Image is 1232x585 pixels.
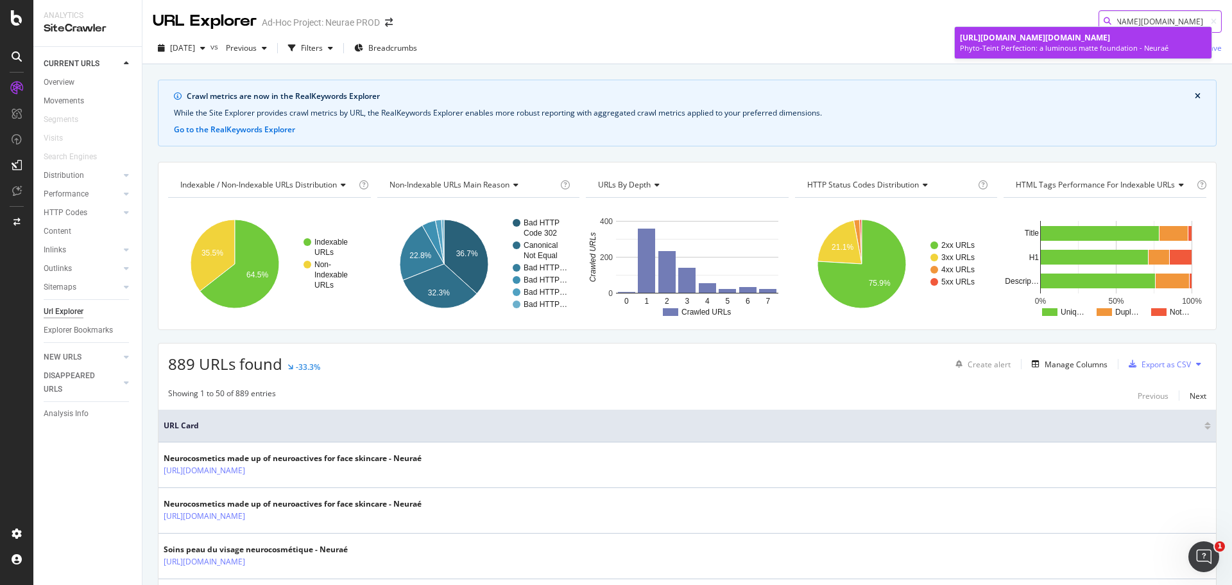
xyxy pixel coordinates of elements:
[524,241,558,250] text: Canonical
[246,270,268,279] text: 64.5%
[44,76,133,89] a: Overview
[44,324,113,337] div: Explorer Bookmarks
[600,217,613,226] text: 400
[805,175,976,195] h4: HTTP Status Codes Distribution
[456,249,477,258] text: 36.7%
[44,150,110,164] a: Search Engines
[44,113,91,127] a: Segments
[44,206,87,220] div: HTTP Codes
[1109,297,1124,306] text: 50%
[600,253,613,262] text: 200
[624,297,629,306] text: 0
[368,42,417,53] span: Breadcrumbs
[685,297,690,306] text: 3
[174,124,295,135] button: Go to the RealKeywords Explorer
[158,80,1217,146] div: info banner
[262,16,380,29] div: Ad-Hoc Project: Neurae PROD
[44,206,120,220] a: HTTP Codes
[586,208,789,320] svg: A chart.
[960,43,1206,53] div: Phyto-Teint Perfection: a luminous matte foundation - Neuraé
[524,218,560,227] text: Bad HTTP
[609,289,613,298] text: 0
[1124,354,1191,374] button: Export as CSV
[598,179,651,190] span: URLs by Depth
[314,248,334,257] text: URLs
[524,229,557,238] text: Code 302
[1204,42,1222,53] div: Save
[44,57,99,71] div: CURRENT URLS
[832,243,853,252] text: 21.1%
[941,265,975,274] text: 4xx URLs
[1192,88,1204,105] button: close banner
[524,275,567,284] text: Bad HTTP…
[377,208,580,320] svg: A chart.
[44,76,74,89] div: Overview
[524,300,567,309] text: Bad HTTP…
[44,94,133,108] a: Movements
[1099,10,1222,33] input: Find a URL
[1013,175,1194,195] h4: HTML Tags Performance for Indexable URLs
[164,498,422,510] div: Neurocosmetics made up of neuroactives for face skincare - Neuraé
[201,249,223,258] text: 35.5%
[44,150,97,164] div: Search Engines
[950,354,1011,374] button: Create alert
[44,351,120,364] a: NEW URLS
[1215,541,1225,552] span: 1
[168,208,371,320] svg: A chart.
[44,324,133,337] a: Explorer Bookmarks
[726,297,730,306] text: 5
[164,453,422,464] div: Neurocosmetics made up of neuroactives for face skincare - Neuraé
[1004,208,1206,320] svg: A chart.
[44,169,84,182] div: Distribution
[44,407,133,421] a: Analysis Info
[164,510,245,523] a: [URL][DOMAIN_NAME]
[164,464,245,477] a: [URL][DOMAIN_NAME]
[44,281,76,294] div: Sitemaps
[1142,359,1191,370] div: Export as CSV
[221,42,257,53] span: Previous
[164,555,245,568] a: [URL][DOMAIN_NAME]
[221,38,272,58] button: Previous
[164,544,348,555] div: Soins peau du visage neurocosmétique - Neuraé
[314,260,331,269] text: Non-
[1045,359,1108,370] div: Manage Columns
[168,388,276,403] div: Showing 1 to 50 of 889 entries
[681,308,731,317] text: Crawled URLs
[44,57,120,71] a: CURRENT URLS
[1035,297,1047,306] text: 0%
[180,179,337,190] span: Indexable / Non-Indexable URLs distribution
[1190,390,1206,401] div: Next
[705,297,710,306] text: 4
[385,18,393,27] div: arrow-right-arrow-left
[44,407,89,421] div: Analysis Info
[44,281,120,294] a: Sitemaps
[645,297,649,306] text: 1
[283,38,338,58] button: Filters
[44,132,63,145] div: Visits
[968,359,1011,370] div: Create alert
[296,362,320,372] div: -33.3%
[174,107,1201,119] div: While the Site Explorer provides crawl metrics by URL, the RealKeywords Explorer enables more rob...
[153,10,257,32] div: URL Explorer
[44,262,120,275] a: Outlinks
[795,208,998,320] svg: A chart.
[44,225,133,238] a: Content
[1025,229,1039,238] text: Title
[1138,388,1168,403] button: Previous
[44,305,133,319] a: Url Explorer
[44,262,72,275] div: Outlinks
[178,175,356,195] h4: Indexable / Non-Indexable URLs Distribution
[746,297,750,306] text: 6
[44,113,78,127] div: Segments
[766,297,771,306] text: 7
[524,263,567,272] text: Bad HTTP…
[1115,308,1139,317] text: Dupl…
[665,297,669,306] text: 2
[44,10,132,21] div: Analytics
[349,38,422,58] button: Breadcrumbs
[210,41,221,52] span: vs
